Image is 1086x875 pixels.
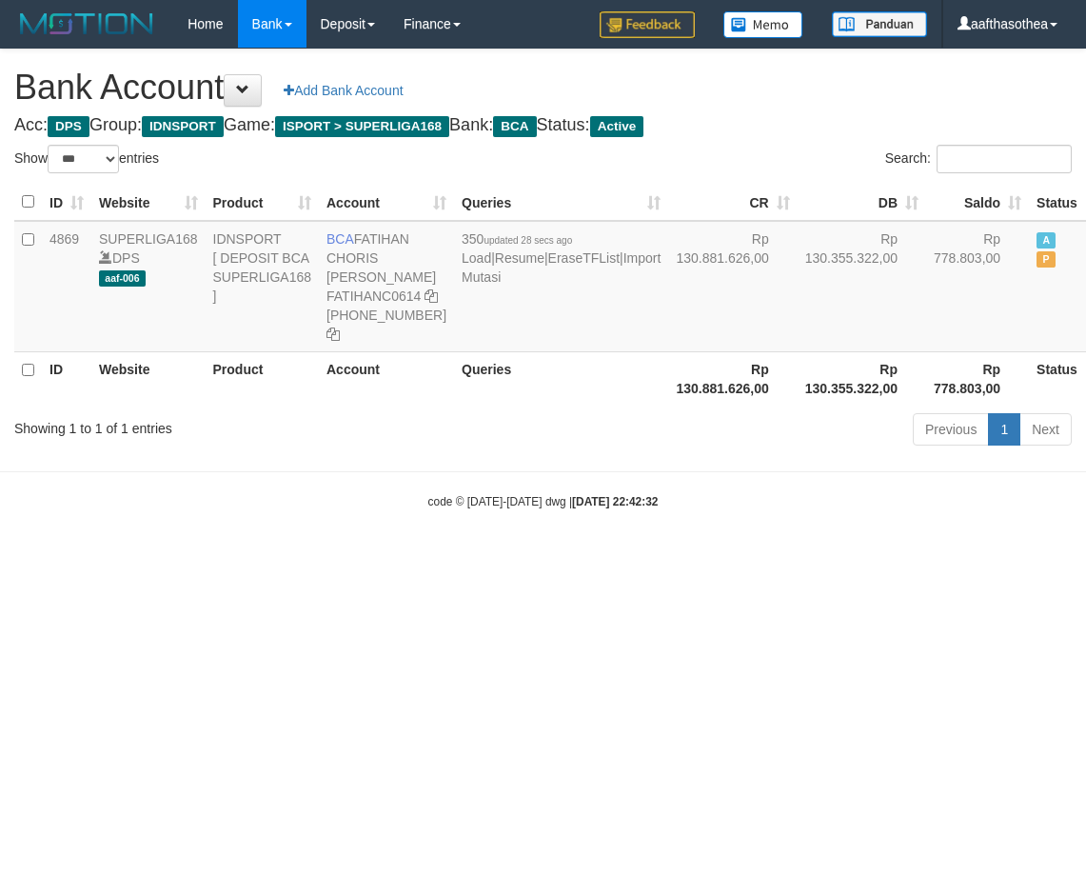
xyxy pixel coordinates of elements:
[326,327,340,342] a: Copy 4062281727 to clipboard
[319,184,454,221] th: Account: activate to sort column ascending
[14,411,438,438] div: Showing 1 to 1 of 1 entries
[495,250,544,266] a: Resume
[14,145,159,173] label: Show entries
[493,116,536,137] span: BCA
[572,495,658,508] strong: [DATE] 22:42:32
[462,231,572,247] span: 350
[48,116,89,137] span: DPS
[832,11,927,37] img: panduan.png
[142,116,224,137] span: IDNSPORT
[723,11,803,38] img: Button%20Memo.svg
[926,184,1029,221] th: Saldo: activate to sort column ascending
[91,184,206,221] th: Website: activate to sort column ascending
[798,221,926,352] td: Rp 130.355.322,00
[926,351,1029,406] th: Rp 778.803,00
[1019,413,1072,446] a: Next
[668,351,797,406] th: Rp 130.881.626,00
[668,184,797,221] th: CR: activate to sort column ascending
[462,231,661,285] span: | | |
[91,221,206,352] td: DPS
[275,116,449,137] span: ISPORT > SUPERLIGA168
[454,351,668,406] th: Queries
[14,69,1072,107] h1: Bank Account
[91,351,206,406] th: Website
[600,11,695,38] img: Feedback.jpg
[668,221,797,352] td: Rp 130.881.626,00
[319,351,454,406] th: Account
[42,221,91,352] td: 4869
[206,351,320,406] th: Product
[1037,232,1056,249] span: Active
[206,221,320,352] td: IDNSPORT [ DEPOSIT BCA SUPERLIGA168 ]
[937,145,1072,173] input: Search:
[590,116,644,137] span: Active
[42,184,91,221] th: ID: activate to sort column ascending
[14,10,159,38] img: MOTION_logo.png
[425,288,438,304] a: Copy FATIHANC0614 to clipboard
[798,351,926,406] th: Rp 130.355.322,00
[988,413,1020,446] a: 1
[462,250,491,266] a: Load
[913,413,989,446] a: Previous
[1037,251,1056,268] span: Paused
[548,250,620,266] a: EraseTFList
[99,231,198,247] a: SUPERLIGA168
[1029,351,1085,406] th: Status
[42,351,91,406] th: ID
[462,250,661,285] a: Import Mutasi
[319,221,454,352] td: FATIHAN CHORIS [PERSON_NAME] [PHONE_NUMBER]
[48,145,119,173] select: Showentries
[454,184,668,221] th: Queries: activate to sort column ascending
[798,184,926,221] th: DB: activate to sort column ascending
[206,184,320,221] th: Product: activate to sort column ascending
[1029,184,1085,221] th: Status
[484,235,572,246] span: updated 28 secs ago
[14,116,1072,135] h4: Acc: Group: Game: Bank: Status:
[326,231,354,247] span: BCA
[326,288,421,304] a: FATIHANC0614
[271,74,415,107] a: Add Bank Account
[99,270,146,287] span: aaf-006
[428,495,659,508] small: code © [DATE]-[DATE] dwg |
[885,145,1072,173] label: Search:
[926,221,1029,352] td: Rp 778.803,00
